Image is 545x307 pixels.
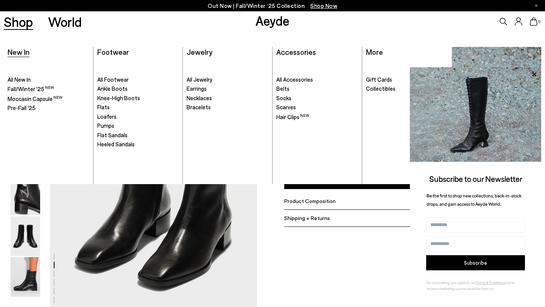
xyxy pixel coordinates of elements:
[427,193,522,207] span: Be the first to shop new collections, back-in-stock drops, and gain access to Aeyde World.
[452,47,541,180] img: Group_1295_900x.jpg
[276,113,309,120] span: Hair Clips
[97,104,110,110] span: Flats
[366,85,396,92] span: Collectibles
[97,141,135,147] span: Heeled Sandals
[410,67,541,162] img: 2a6287a1333c9a56320fd6e7b3c4a9a9.jpg
[97,141,179,148] a: Heeled Sandals
[366,76,448,84] a: Gift Cards
[8,76,89,84] a: All New In
[452,47,541,180] a: Fall/Winter '25 Out Now
[11,257,40,297] img: Lee Leather Ankle Boots - Image 6
[276,95,358,102] a: Socks
[476,280,505,285] a: Terms & Conditions
[276,47,316,56] a: Accessories
[284,215,330,221] span: Shipping + Returns
[276,104,358,111] a: Scarves
[97,132,128,138] span: Flat Sandals
[187,104,268,111] a: Bracelets
[276,76,313,83] span: All Accessories
[366,76,392,83] span: Gift Cards
[276,76,358,84] a: All Accessories
[97,132,179,139] a: Flat Sandals
[187,85,207,92] span: Earrings
[187,76,212,83] span: All Jewelry
[11,175,40,215] img: Lee Leather Ankle Boots - Image 4
[276,85,358,93] a: Belts
[97,113,179,121] a: Loafers
[276,113,358,121] a: Hair Clips
[255,12,290,28] a: Aeyde
[4,15,33,28] a: Shop
[97,104,179,111] a: Flats
[8,95,89,103] a: Moccasin Capsule
[97,113,117,120] span: Loafers
[187,95,212,101] span: Necklaces
[97,85,179,93] a: Ankle Boots
[530,17,537,26] a: 0
[187,104,211,110] span: Bracelets
[366,85,448,93] a: Collectibles
[427,280,476,285] span: By subscribing, you agree to our
[97,122,179,130] a: Pumps
[97,122,114,129] span: Pumps
[426,255,525,270] button: Subscribe
[187,85,268,93] a: Earrings
[8,104,89,112] a: Pre-Fall '25
[8,85,89,93] a: Fall/Winter '25
[8,104,36,111] span: Pre-Fall '25
[97,47,129,56] a: Footwear
[97,95,140,101] span: Knee-High Boots
[187,76,268,84] a: All Jewelry
[8,85,54,92] span: Fall/Winter '25
[284,198,336,204] span: Product Composition
[8,76,31,83] span: All New In
[387,179,415,185] span: Add to Cart
[276,95,291,101] span: Socks
[8,95,62,102] span: Moccasin Capsule
[276,104,296,110] span: Scarves
[208,1,337,11] p: Out Now | Fall/Winter ‘25 Collection
[48,15,82,28] a: World
[276,85,290,92] span: Belts
[537,20,541,24] span: 0
[97,85,128,92] span: Ankle Boots
[366,47,383,56] a: More
[187,95,268,102] a: Necklaces
[310,2,337,9] span: Navigate to /collections/new-in
[11,216,40,256] img: Lee Leather Ankle Boots - Image 5
[429,174,522,183] span: Subscribe to our Newsletter
[8,47,30,56] a: New In
[97,76,129,83] span: All Footwear
[187,47,212,56] a: Jewelry
[97,76,179,84] a: All Footwear
[97,95,179,102] a: Knee-High Boots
